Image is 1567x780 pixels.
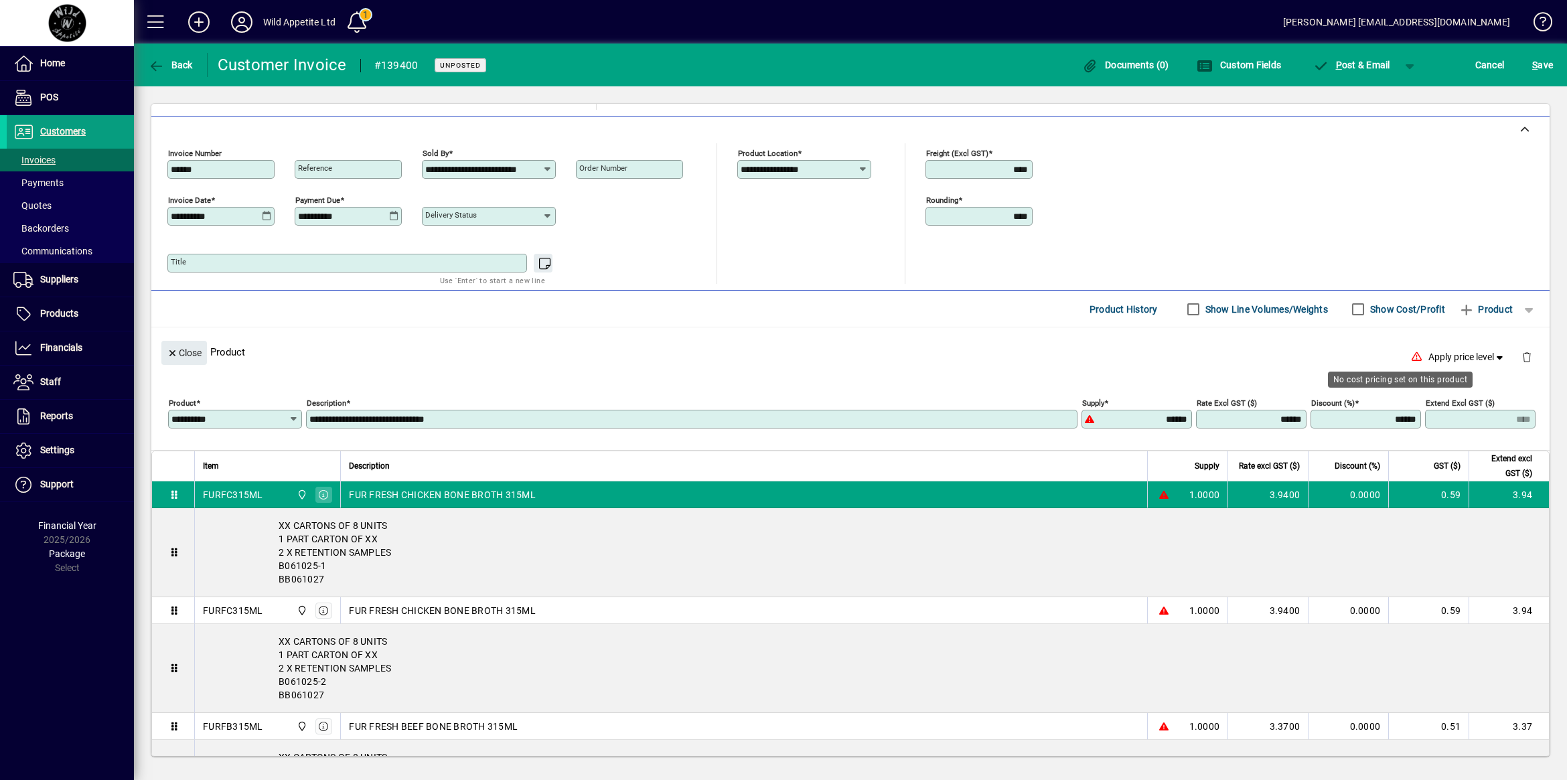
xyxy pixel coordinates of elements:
span: S [1532,60,1538,70]
span: POS [40,92,58,102]
td: 0.0000 [1308,713,1388,740]
button: Documents (0) [1079,53,1173,77]
span: Support [40,479,74,489]
a: Support [7,468,134,501]
button: Back [145,53,196,77]
td: 0.59 [1388,597,1469,624]
td: 0.59 [1388,481,1469,508]
span: Supply [1195,459,1219,473]
div: #139400 [374,55,419,76]
span: Rate excl GST ($) [1239,459,1300,473]
span: Back [148,60,193,70]
div: [PERSON_NAME] [EMAIL_ADDRESS][DOMAIN_NAME] [1283,11,1510,33]
mat-label: Order number [579,163,627,173]
a: Home [7,47,134,80]
button: Close [161,341,207,365]
span: Backorders [13,223,69,234]
a: Financials [7,331,134,365]
a: Products [7,297,134,331]
mat-label: Invoice date [168,196,211,205]
span: Unposted [440,61,481,70]
button: Apply price level [1423,345,1511,370]
mat-label: Title [171,257,186,266]
a: Communications [7,240,134,262]
div: 3.9400 [1236,488,1300,501]
mat-hint: Use 'Enter' to start a new line [440,272,545,288]
span: Product [1459,299,1513,320]
mat-label: Rounding [926,196,958,205]
td: 0.0000 [1308,597,1388,624]
span: Invoices [13,155,56,165]
mat-label: Discount (%) [1311,398,1355,408]
a: Knowledge Base [1523,3,1550,46]
div: FURFC315ML [203,604,263,617]
app-page-header-button: Delete [1511,351,1543,363]
span: Home [40,58,65,68]
button: Delete [1511,341,1543,373]
span: Products [40,308,78,319]
span: 1.0000 [1189,488,1220,501]
mat-label: Product location [738,149,798,158]
a: POS [7,81,134,114]
td: 3.37 [1469,713,1549,740]
span: P [1336,60,1342,70]
mat-label: Freight (excl GST) [926,149,988,158]
span: Quotes [13,200,52,211]
a: Backorders [7,217,134,240]
a: Payments [7,171,134,194]
button: Add [177,10,220,34]
a: Staff [7,366,134,399]
button: Save [1529,53,1556,77]
a: Settings [7,434,134,467]
span: Wild Appetite Ltd [293,603,309,618]
td: 0.0000 [1308,481,1388,508]
span: Financials [40,342,82,353]
span: Customers [40,126,86,137]
button: Cancel [1472,53,1508,77]
mat-label: Supply [1082,398,1104,408]
div: FURFC315ML [203,488,263,501]
button: Custom Fields [1193,53,1284,77]
span: Communications [13,246,92,256]
span: Documents (0) [1082,60,1169,70]
div: Product [151,327,1550,376]
button: Post & Email [1306,53,1397,77]
span: ave [1532,54,1553,76]
span: Wild Appetite Ltd [293,487,309,502]
span: Apply price level [1428,350,1506,364]
mat-label: Product [169,398,196,408]
span: Wild Appetite Ltd [293,719,309,734]
span: Description [349,459,390,473]
span: Staff [40,376,61,387]
button: Profile [220,10,263,34]
span: Settings [40,445,74,455]
span: 1.0000 [1189,720,1220,733]
label: Show Cost/Profit [1367,303,1445,316]
span: FUR FRESH BEEF BONE BROTH 315ML [349,720,518,733]
a: Reports [7,400,134,433]
app-page-header-button: Back [134,53,208,77]
span: ost & Email [1313,60,1390,70]
mat-label: Reference [298,163,332,173]
span: Cancel [1475,54,1505,76]
span: 1.0000 [1189,604,1220,617]
span: Extend excl GST ($) [1477,451,1532,481]
div: No cost pricing set on this product [1328,372,1473,388]
div: FURFB315ML [203,720,263,733]
mat-label: Invoice number [168,149,222,158]
span: Package [49,548,85,559]
mat-label: Sold by [423,149,449,158]
button: Product History [1084,297,1163,321]
span: Reports [40,410,73,421]
span: Close [167,342,202,364]
span: FUR FRESH CHICKEN BONE BROTH 315ML [349,604,536,617]
span: FUR FRESH CHICKEN BONE BROTH 315ML [349,488,536,501]
span: Discount (%) [1335,459,1380,473]
mat-label: Description [307,398,346,408]
div: 3.9400 [1236,604,1300,617]
label: Show Line Volumes/Weights [1203,303,1328,316]
div: Customer Invoice [218,54,347,76]
mat-label: Delivery status [425,210,477,220]
td: 3.94 [1469,481,1549,508]
span: GST ($) [1434,459,1461,473]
